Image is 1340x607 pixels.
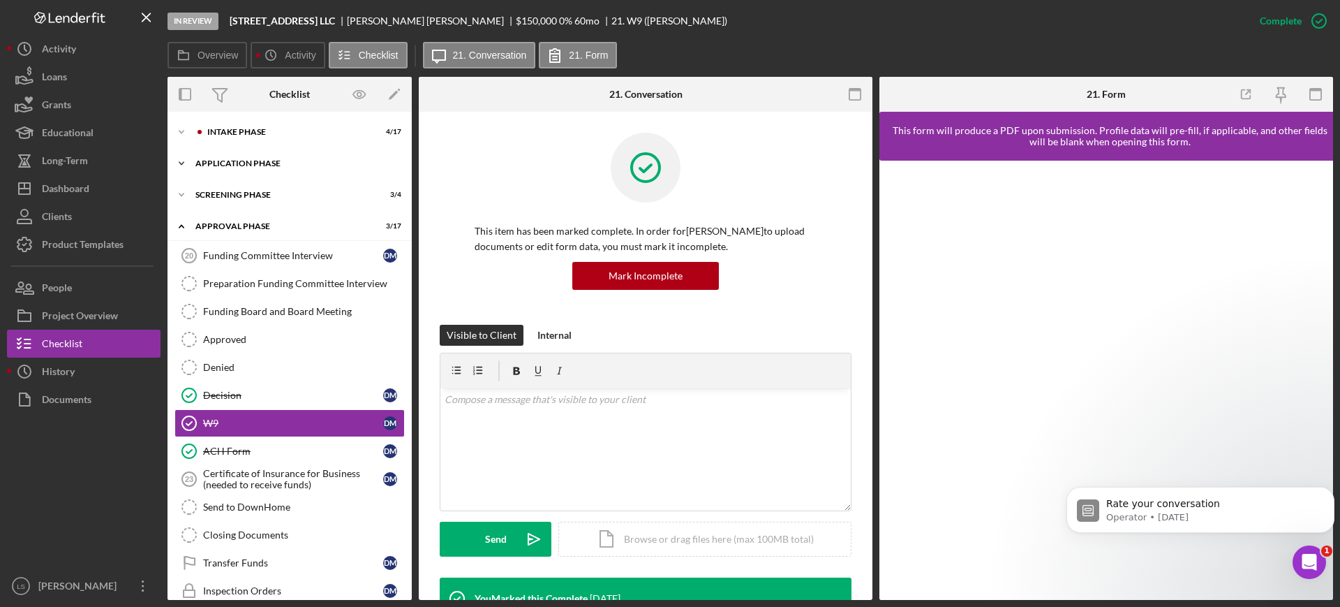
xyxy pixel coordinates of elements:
div: Funding Board and Board Meeting [203,306,404,317]
div: Send [485,522,507,557]
div: D M [383,444,397,458]
div: Transfer Funds [203,557,383,569]
div: D M [383,556,397,570]
a: Inspection OrdersDM [174,577,405,605]
button: Send [440,522,551,557]
div: Closing Documents [203,529,404,541]
div: 21. Conversation [609,89,683,100]
span: 1 [1321,546,1332,557]
button: Complete [1246,7,1333,35]
p: This item has been marked complete. In order for [PERSON_NAME] to upload documents or edit form d... [475,224,817,255]
b: [STREET_ADDRESS] LLC [230,15,335,27]
div: Application Phase [195,159,394,168]
button: LS[PERSON_NAME] [7,572,161,600]
iframe: Lenderfit form [893,175,1320,586]
div: W9 [203,418,383,429]
button: Overview [167,42,247,68]
div: Funding Committee Interview [203,250,383,261]
time: 2025-10-03 14:30 [590,593,620,604]
div: D M [383,584,397,598]
div: Approval Phase [195,222,366,231]
label: 21. Conversation [453,50,527,61]
div: 4 / 17 [376,128,401,136]
button: Mark Incomplete [572,262,719,290]
div: [PERSON_NAME] [PERSON_NAME] [347,15,516,27]
tspan: 23 [185,475,193,483]
button: Visible to Client [440,325,523,346]
a: 20Funding Committee InterviewDM [174,242,405,270]
div: Send to DownHome [203,502,404,513]
button: 21. Conversation [423,42,536,68]
a: Send to DownHome [174,493,405,521]
a: 23Certificate of Insurance for Business (needed to receive funds)DM [174,465,405,493]
button: Documents [7,386,161,414]
div: Intake Phase [207,128,366,136]
a: Transfer FundsDM [174,549,405,577]
div: D M [383,416,397,430]
div: ACH Form [203,446,383,457]
div: Inspection Orders [203,585,383,597]
div: Internal [537,325,572,346]
a: W9DM [174,409,405,437]
div: Screening Phase [195,191,366,199]
div: 0 % [559,15,572,27]
div: D M [383,249,397,263]
div: Denied [203,362,404,373]
div: Complete [1260,7,1302,35]
button: Checklist [329,42,408,68]
div: D M [383,388,397,402]
label: Activity [285,50,315,61]
div: 3 / 4 [376,191,401,199]
label: 21. Form [569,50,608,61]
text: LS [17,583,25,590]
button: 21. Form [539,42,617,68]
div: 21. Form [1087,89,1126,100]
div: Certificate of Insurance for Business (needed to receive funds) [203,468,383,490]
div: Decision [203,390,383,401]
div: Preparation Funding Committee Interview [203,278,404,289]
a: Preparation Funding Committee Interview [174,270,405,298]
label: Overview [198,50,238,61]
div: 60 mo [574,15,600,27]
a: DecisionDM [174,381,405,409]
label: Checklist [359,50,399,61]
a: ACH FormDM [174,437,405,465]
div: Approved [203,334,404,345]
div: [PERSON_NAME] [35,572,126,604]
div: 21. W9 ([PERSON_NAME]) [611,15,727,27]
div: This form will produce a PDF upon submission. Profile data will pre-fill, if applicable, and othe... [886,125,1333,147]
